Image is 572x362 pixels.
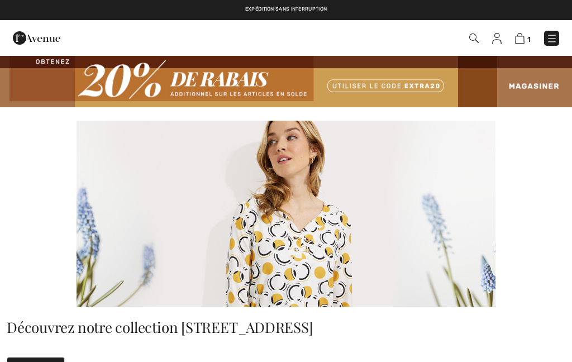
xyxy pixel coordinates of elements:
img: Panier d'achat [515,33,525,44]
img: Découvrez notre collection [77,121,495,307]
img: Recherche [469,34,479,43]
img: Menu [546,33,557,44]
span: 1 [527,35,531,44]
a: 1ère Avenue [13,32,60,42]
a: 1 [515,31,531,45]
img: Mes infos [492,33,502,44]
img: 1ère Avenue [13,27,60,49]
span: Découvrez notre collection [STREET_ADDRESS] [7,317,313,337]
